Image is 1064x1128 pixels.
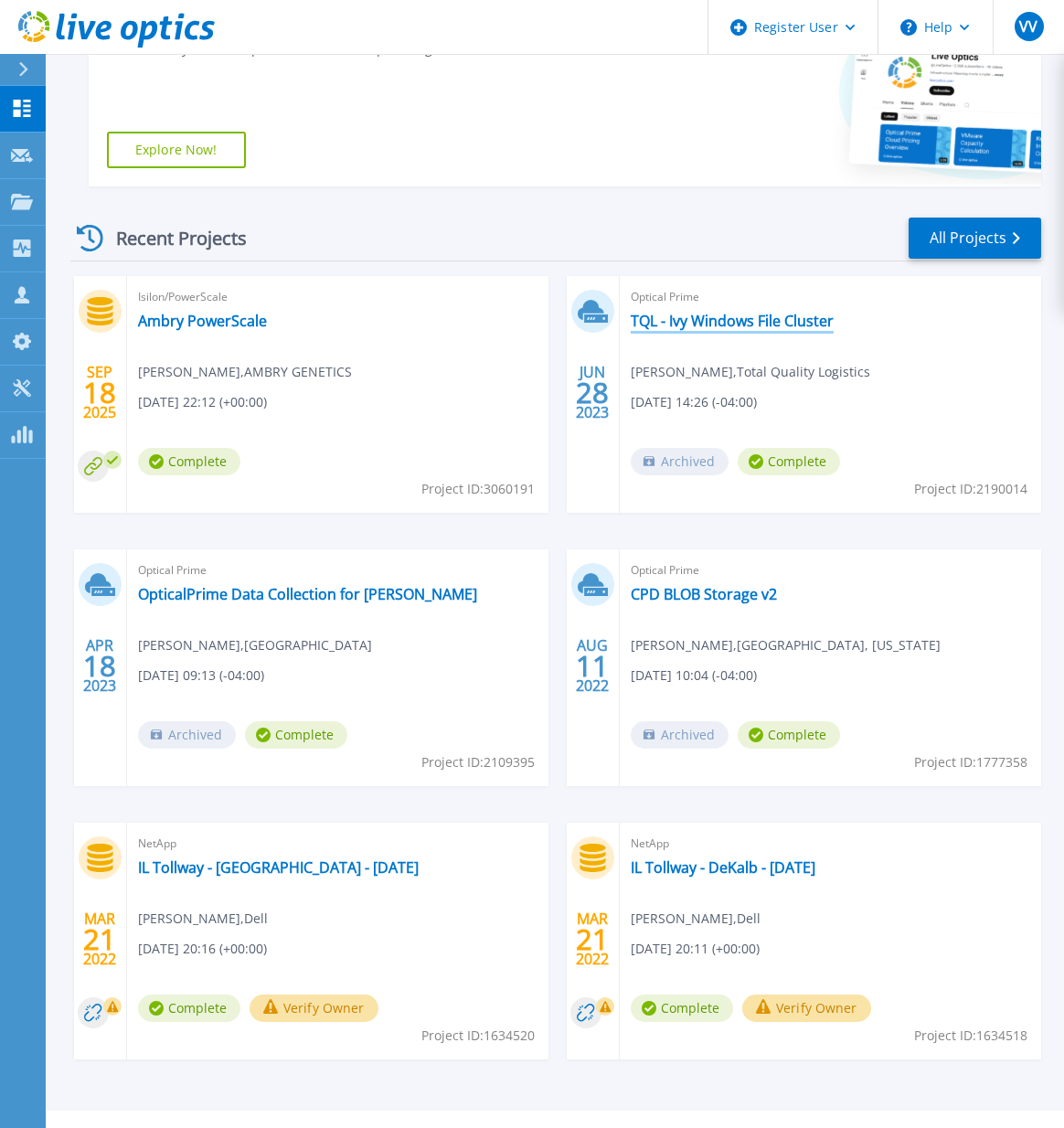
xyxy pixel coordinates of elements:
[631,858,815,877] a: IL Tollway - DeKalb - [DATE]
[631,287,1030,307] span: Optical Prime
[631,560,1030,580] span: Optical Prime
[909,218,1041,259] a: All Projects
[138,362,352,382] span: [PERSON_NAME] , AMBRY GENETICS
[70,216,271,261] div: Recent Projects
[631,721,729,749] span: Archived
[631,635,941,655] span: [PERSON_NAME] , [GEOGRAPHIC_DATA], [US_STATE]
[738,721,840,749] span: Complete
[421,479,535,499] span: Project ID: 3060191
[576,931,609,947] span: 21
[138,635,372,655] span: [PERSON_NAME] , [GEOGRAPHIC_DATA]
[138,448,240,475] span: Complete
[138,560,537,580] span: Optical Prime
[631,312,834,330] a: TQL - Ivy Windows File Cluster
[138,834,537,854] span: NetApp
[138,312,267,330] a: Ambry PowerScale
[82,359,117,426] div: SEP 2025
[138,392,267,412] span: [DATE] 22:12 (+00:00)
[576,658,609,674] span: 11
[914,479,1027,499] span: Project ID: 2190014
[575,359,610,426] div: JUN 2023
[83,385,116,400] span: 18
[82,633,117,699] div: APR 2023
[250,995,378,1022] button: Verify Owner
[742,995,871,1022] button: Verify Owner
[631,939,760,959] span: [DATE] 20:11 (+00:00)
[738,448,840,475] span: Complete
[914,752,1027,772] span: Project ID: 1777358
[245,721,347,749] span: Complete
[631,585,777,603] a: CPD BLOB Storage v2
[83,931,116,947] span: 21
[631,909,761,929] span: [PERSON_NAME] , Dell
[631,665,757,686] span: [DATE] 10:04 (-04:00)
[631,834,1030,854] span: NetApp
[138,287,537,307] span: Isilon/PowerScale
[575,906,610,973] div: MAR 2022
[138,939,267,959] span: [DATE] 20:16 (+00:00)
[1019,19,1037,34] span: VV
[138,721,236,749] span: Archived
[138,858,419,877] a: IL Tollway - [GEOGRAPHIC_DATA] - [DATE]
[576,385,609,400] span: 28
[914,1026,1027,1046] span: Project ID: 1634518
[421,1026,535,1046] span: Project ID: 1634520
[631,392,757,412] span: [DATE] 14:26 (-04:00)
[575,633,610,699] div: AUG 2022
[421,752,535,772] span: Project ID: 2109395
[107,132,246,168] a: Explore Now!
[83,658,116,674] span: 18
[138,909,268,929] span: [PERSON_NAME] , Dell
[631,448,729,475] span: Archived
[138,665,264,686] span: [DATE] 09:13 (-04:00)
[631,995,733,1022] span: Complete
[631,362,870,382] span: [PERSON_NAME] , Total Quality Logistics
[138,585,477,603] a: OpticalPrime Data Collection for [PERSON_NAME]
[82,906,117,973] div: MAR 2022
[138,995,240,1022] span: Complete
